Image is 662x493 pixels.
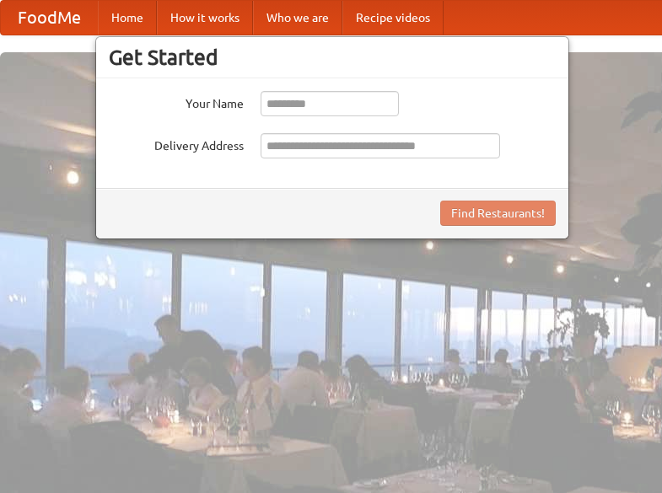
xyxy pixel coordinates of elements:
[157,1,253,35] a: How it works
[1,1,98,35] a: FoodMe
[342,1,444,35] a: Recipe videos
[440,201,556,226] button: Find Restaurants!
[109,45,556,70] h3: Get Started
[253,1,342,35] a: Who we are
[109,133,244,154] label: Delivery Address
[98,1,157,35] a: Home
[109,91,244,112] label: Your Name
